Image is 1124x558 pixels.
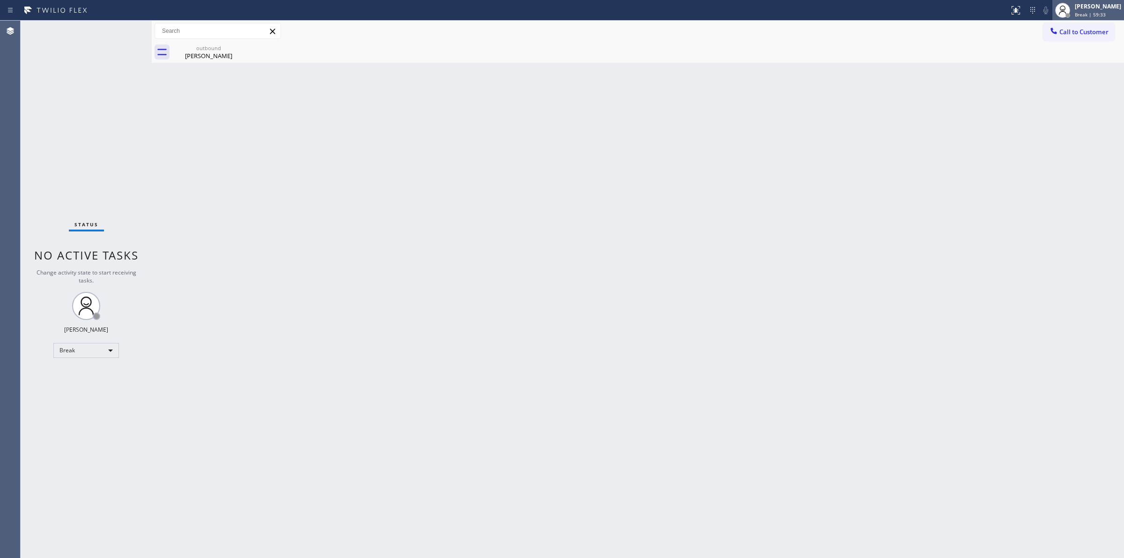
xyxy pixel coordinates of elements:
div: [PERSON_NAME] [64,326,108,334]
span: No active tasks [34,247,139,263]
button: Mute [1039,4,1052,17]
div: Break [53,343,119,358]
div: Monty Silverstone [173,42,244,63]
div: [PERSON_NAME] [1075,2,1121,10]
div: [PERSON_NAME] [173,52,244,60]
span: Status [74,221,98,228]
div: outbound [173,45,244,52]
span: Break | 59:33 [1075,11,1106,18]
input: Search [155,23,281,38]
span: Change activity state to start receiving tasks. [37,268,136,284]
button: Call to Customer [1043,23,1115,41]
span: Call to Customer [1059,28,1109,36]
